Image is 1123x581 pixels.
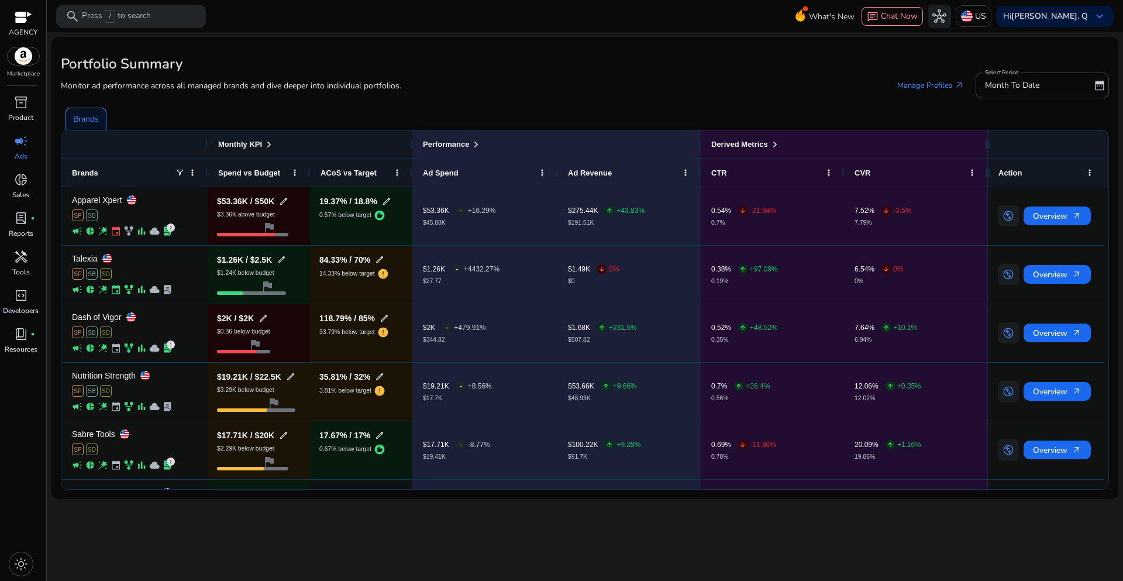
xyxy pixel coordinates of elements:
p: +479.91% [454,324,485,331]
span: event [111,401,121,412]
h5: $1.26K / $2.5K [217,256,272,264]
span: lab_profile [162,343,173,353]
span: arrow_outward [1072,211,1081,221]
span: bar_chart [136,284,147,295]
span: bar_chart [136,343,147,353]
div: 2 [167,458,175,466]
span: error [377,326,389,338]
span: arrow_downward [739,207,746,214]
p: Sales [12,190,29,200]
span: SB [86,385,98,397]
span: arrow_outward [1072,328,1081,338]
span: / [105,10,115,23]
p: 0.56% [711,396,770,401]
span: SP [72,268,84,280]
span: pie_chart [85,343,95,353]
p: Wholesale Jewelry Di... [72,489,157,497]
span: arrow_upward [602,383,609,390]
button: swap_vertical_circle [998,322,1019,343]
span: hub [932,9,946,23]
span: bar_chart [136,460,147,470]
h5: 84.33% / 70% [319,256,370,264]
span: edit [259,314,268,323]
p: $3.36K above budget [217,212,275,218]
p: 0% [855,279,903,284]
button: Overviewarrow_outward [1024,324,1091,342]
span: family_history [123,460,134,470]
span: SP [72,209,84,221]
p: $45.88K [423,220,495,226]
p: 0.35% [711,337,778,343]
span: pie_chart [85,226,95,236]
span: recommend [374,209,385,221]
span: SP [72,385,84,397]
p: $17.7K [423,396,492,401]
span: error [374,385,385,397]
p: 0.57% below target [319,212,371,218]
p: +26.4% [746,383,770,390]
span: arrow_downward [739,441,746,448]
p: Resources [5,344,37,355]
span: flag [262,221,276,235]
p: $2.29K below budget [217,446,274,452]
p: 0.38% [711,266,731,273]
div: 1 [167,341,175,349]
p: Reports [9,228,33,239]
span: Month To Date [985,80,1039,91]
span: campaign [72,226,82,236]
p: $2K [423,324,435,331]
p: $19.41K [423,454,490,460]
span: Ad Spend [423,169,459,177]
p: +231.5% [609,324,637,331]
span: - [459,433,462,457]
p: 7.64% [855,324,874,331]
p: $191.51K [568,220,645,226]
p: $0.36 below budget [217,329,270,335]
span: SD [86,444,98,455]
p: 33.79% below target [319,329,375,335]
p: $53.36K [423,207,449,214]
p: +0.35% [897,383,921,390]
p: 0% [893,266,903,273]
p: 0.52% [711,324,731,331]
p: $344.82 [423,337,486,343]
span: code_blocks [14,288,28,302]
span: arrow_downward [883,266,890,273]
span: lab_profile [162,460,173,470]
span: donut_small [14,173,28,187]
img: us.svg [961,11,973,22]
span: edit [380,314,389,323]
h5: 118.79% / 85% [319,314,375,322]
p: -8.77% [468,441,490,448]
span: SD [100,385,112,397]
span: swap_vertical_circle [1003,444,1014,456]
h5: $2K / $2K [217,314,254,322]
p: 0.78% [711,454,776,460]
p: Hi [1003,12,1088,20]
button: hub [928,5,951,28]
h5: $53.36K / $50K [217,197,274,205]
p: +9.66% [613,383,637,390]
span: arrow_upward [739,266,746,273]
p: -11.36% [750,441,776,448]
p: 12.06% [855,383,879,390]
span: cloud [149,343,160,353]
span: keyboard_arrow_down [1093,9,1107,23]
p: $27.77 [423,279,500,284]
span: CTR [711,169,727,177]
p: $100.22K [568,441,598,448]
p: Monitor ad performance across all managed brands and dive deeper into individual portfolios. [61,80,401,92]
span: Overview [1033,204,1081,228]
p: Dash of Vigor [72,313,122,321]
p: $48.93K [568,396,637,401]
span: edit [277,255,286,264]
p: $1.26K [423,266,445,273]
span: pie_chart [85,460,95,470]
p: 0.67% below target [319,446,371,452]
span: lab_profile [162,226,173,236]
span: arrow_upward [739,324,746,331]
a: Manage Profiles [888,75,973,96]
span: lab_profile [162,401,173,412]
button: Overviewarrow_outward [1024,382,1091,401]
span: lab_profile [14,211,28,225]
